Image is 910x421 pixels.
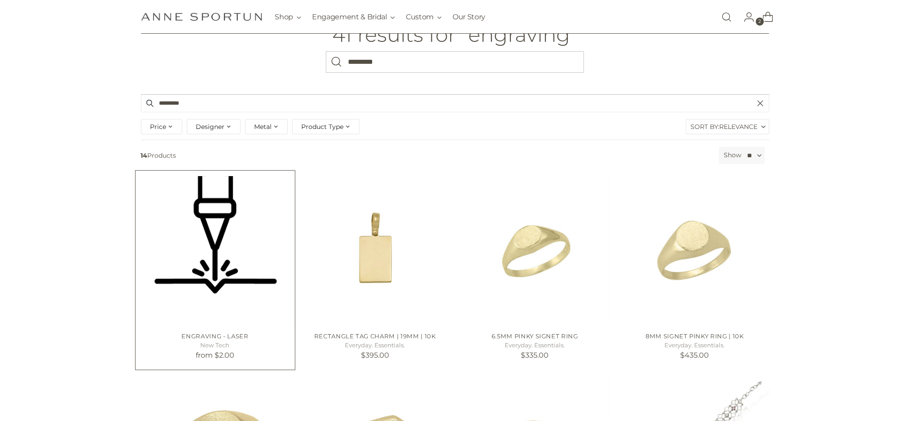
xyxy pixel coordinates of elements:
span: $335.00 [521,351,549,359]
span: $395.00 [361,351,389,359]
a: Go to the account page [737,8,755,26]
button: Engagement & Bridal [312,7,395,27]
a: Open cart modal [756,8,774,26]
span: $435.00 [681,351,709,359]
a: 6.5mm Pinky Signet Ring [461,176,609,325]
span: Designer [196,122,225,132]
span: Product Type [302,122,344,132]
span: 2 [756,18,764,26]
span: Price [150,122,167,132]
a: Anne Sportun Fine Jewellery [141,13,262,21]
input: Search products [141,94,769,112]
button: Search [326,51,347,73]
a: ENGRAVING - LASER [141,176,290,325]
label: Sort By:Relevance [686,120,769,134]
a: 8mm Signet Pinky Ring | 10k [620,176,769,325]
button: Shop [275,7,302,27]
a: 8mm Signet Pinky Ring | 10k [646,332,744,340]
a: Our Story [453,7,485,27]
a: ENGRAVING - LASER [182,332,249,340]
h5: Everyday. Essentials. [620,341,769,350]
h5: Everyday. Essentials. [461,341,609,350]
span: Metal [255,122,272,132]
span: Relevance [720,120,758,134]
a: Rectangle Tag Charm | 19mm | 10k [314,332,436,340]
label: Show [724,151,741,160]
a: Rectangle Tag Charm | 19mm | 10k [301,176,449,325]
h5: New Tech [141,341,290,350]
a: Open search modal [718,8,736,26]
button: Custom [406,7,442,27]
p: from $2.00 [141,350,290,361]
span: Products [137,147,716,164]
h5: Everyday. Essentials. [301,341,449,350]
h1: 41 results for “engraving” [333,23,578,46]
b: 14 [141,151,148,160]
a: 6.5mm Pinky Signet Ring [492,332,578,340]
